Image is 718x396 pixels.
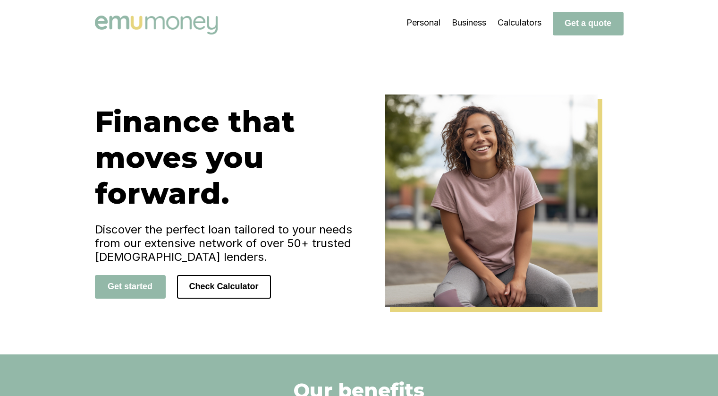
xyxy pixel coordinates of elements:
[385,95,598,307] img: Emu Money Home
[95,103,359,211] h1: Finance that moves you forward.
[177,275,271,299] button: Check Calculator
[553,12,624,35] button: Get a quote
[553,18,624,28] a: Get a quote
[95,281,166,291] a: Get started
[95,275,166,299] button: Get started
[95,223,359,264] h4: Discover the perfect loan tailored to your needs from our extensive network of over 50+ trusted [...
[95,16,218,34] img: Emu Money logo
[177,281,271,291] a: Check Calculator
